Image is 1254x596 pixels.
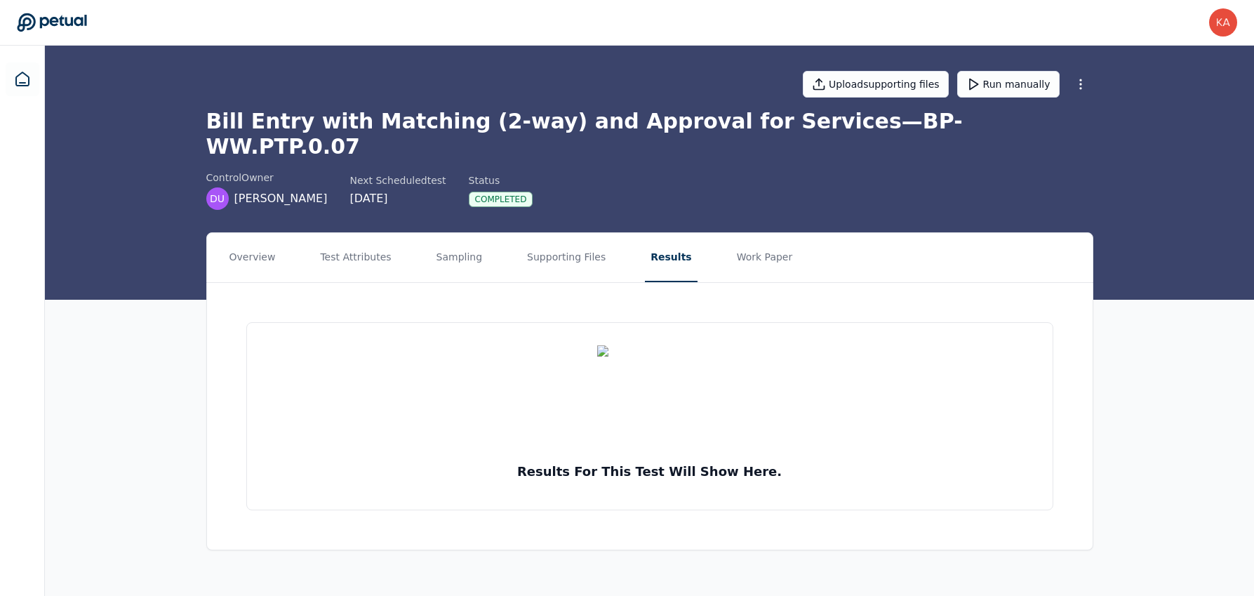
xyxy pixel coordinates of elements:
[1068,72,1093,97] button: More Options
[349,173,446,187] div: Next Scheduled test
[731,233,799,282] button: Work Paper
[645,233,697,282] button: Results
[431,233,488,282] button: Sampling
[803,71,949,98] button: Uploadsupporting files
[597,345,702,451] img: No Result
[207,233,1093,282] nav: Tabs
[6,62,39,96] a: Dashboard
[521,233,611,282] button: Supporting Files
[957,71,1060,98] button: Run manually
[206,109,1093,159] h1: Bill Entry with Matching (2-way) and Approval for Services — BP-WW.PTP.0.07
[17,13,87,32] a: Go to Dashboard
[206,171,328,185] div: control Owner
[210,192,225,206] span: DU
[1209,8,1237,37] img: karen.yeung@toasttab.com
[349,190,446,207] div: [DATE]
[224,233,281,282] button: Overview
[469,173,533,187] div: Status
[234,190,328,207] span: [PERSON_NAME]
[517,462,782,482] h3: Results for this test will show here.
[469,192,533,207] div: Completed
[314,233,396,282] button: Test Attributes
